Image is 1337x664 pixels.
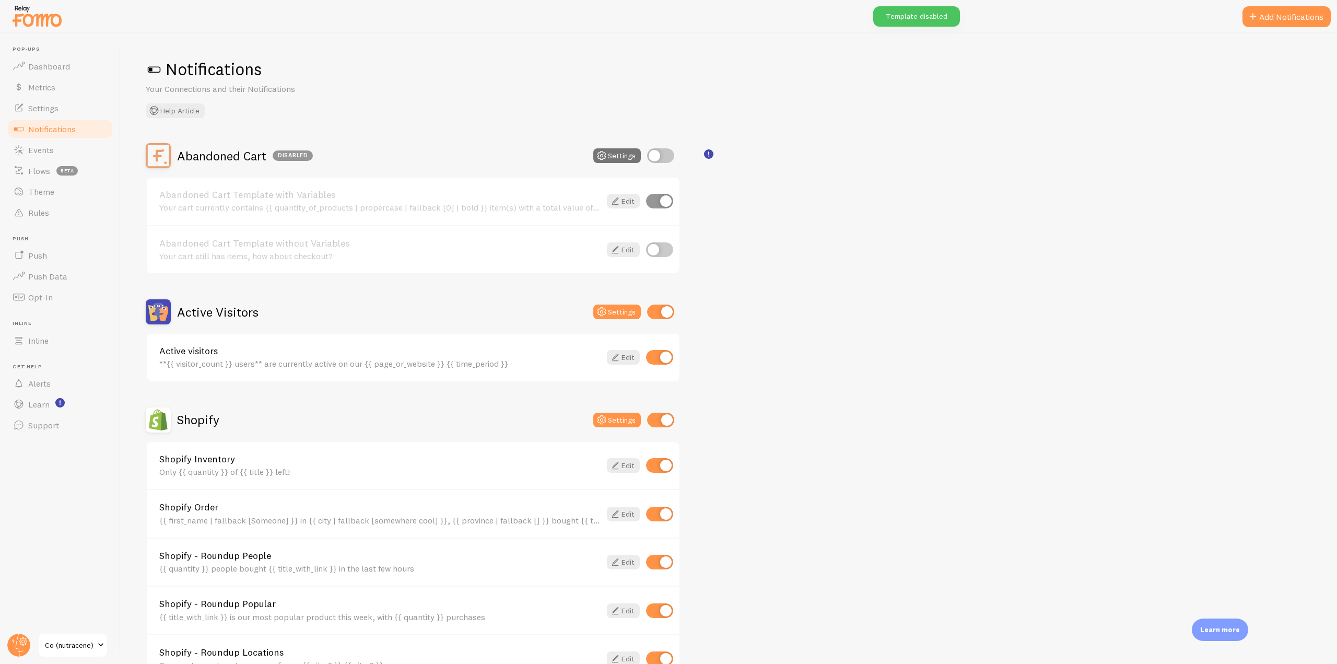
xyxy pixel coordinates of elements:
a: Settings [6,98,114,119]
h1: Notifications [146,59,1312,80]
a: Shopify - Roundup Popular [159,599,601,609]
a: Active visitors [159,346,601,356]
a: Abandoned Cart Template without Variables [159,239,601,248]
span: Flows [28,166,50,176]
img: Active Visitors [146,299,171,324]
span: Pop-ups [13,46,114,53]
span: Opt-In [28,292,53,302]
a: Metrics [6,77,114,98]
a: Edit [607,458,640,473]
div: {{ title_with_link }} is our most popular product this week, with {{ quantity }} purchases [159,612,601,622]
a: Edit [607,242,640,257]
img: Shopify [146,407,171,433]
a: Abandoned Cart Template with Variables [159,190,601,200]
span: Get Help [13,364,114,370]
span: Learn [28,399,50,410]
svg: <p>Watch New Feature Tutorials!</p> [55,398,65,407]
button: Settings [593,413,641,427]
a: Shopify - Roundup People [159,551,601,561]
a: Edit [607,603,640,618]
button: Settings [593,148,641,163]
div: {{ quantity }} people bought {{ title_with_link }} in the last few hours [159,564,601,573]
a: Notifications [6,119,114,139]
h2: Abandoned Cart [177,148,313,164]
a: Dashboard [6,56,114,77]
div: Your cart still has items, how about checkout? [159,251,601,261]
svg: <p>🛍️ For Shopify Users</p><p>To use the <strong>Abandoned Cart with Variables</strong> template,... [704,149,713,159]
a: Theme [6,181,114,202]
span: Dashboard [28,61,70,72]
span: beta [56,166,78,176]
div: Only {{ quantity }} of {{ title }} left! [159,467,601,476]
span: Events [28,145,54,155]
div: Learn more [1192,619,1248,641]
a: Opt-In [6,287,114,308]
a: Shopify Inventory [159,455,601,464]
a: Support [6,415,114,436]
p: Your Connections and their Notifications [146,83,396,95]
span: Notifications [28,124,76,134]
div: **{{ visitor_count }} users** are currently active on our {{ page_or_website }} {{ time_period }} [159,359,601,368]
a: Edit [607,194,640,208]
span: Support [28,420,59,430]
a: Edit [607,555,640,569]
span: Push Data [28,271,67,282]
h2: Active Visitors [177,304,259,320]
a: Edit [607,507,640,521]
span: Inline [13,320,114,327]
a: Push [6,245,114,266]
span: Metrics [28,82,55,92]
div: {{ first_name | fallback [Someone] }} in {{ city | fallback [somewhere cool] }}, {{ province | fa... [159,516,601,525]
a: Edit [607,350,640,365]
p: Learn more [1200,625,1240,635]
button: Help Article [146,103,205,118]
div: Disabled [273,150,313,161]
span: Theme [28,187,54,197]
span: Co (nutracene) [45,639,95,651]
a: Events [6,139,114,160]
span: Inline [28,335,49,346]
img: Abandoned Cart [146,143,171,168]
span: Push [28,250,47,261]
a: Co (nutracene) [38,633,108,658]
a: Alerts [6,373,114,394]
a: Inline [6,330,114,351]
a: Shopify - Roundup Locations [159,648,601,657]
a: Rules [6,202,114,223]
img: fomo-relay-logo-orange.svg [11,3,63,29]
span: Alerts [28,378,51,389]
a: Push Data [6,266,114,287]
div: Your cart currently contains {{ quantity_of_products | propercase | fallback [0] | bold }} item(s... [159,203,601,212]
a: Learn [6,394,114,415]
button: Settings [593,305,641,319]
span: Rules [28,207,49,218]
a: Flows beta [6,160,114,181]
a: Shopify Order [159,503,601,512]
span: Settings [28,103,58,113]
h2: Shopify [177,412,219,428]
div: Template disabled [873,6,960,27]
span: Push [13,236,114,242]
